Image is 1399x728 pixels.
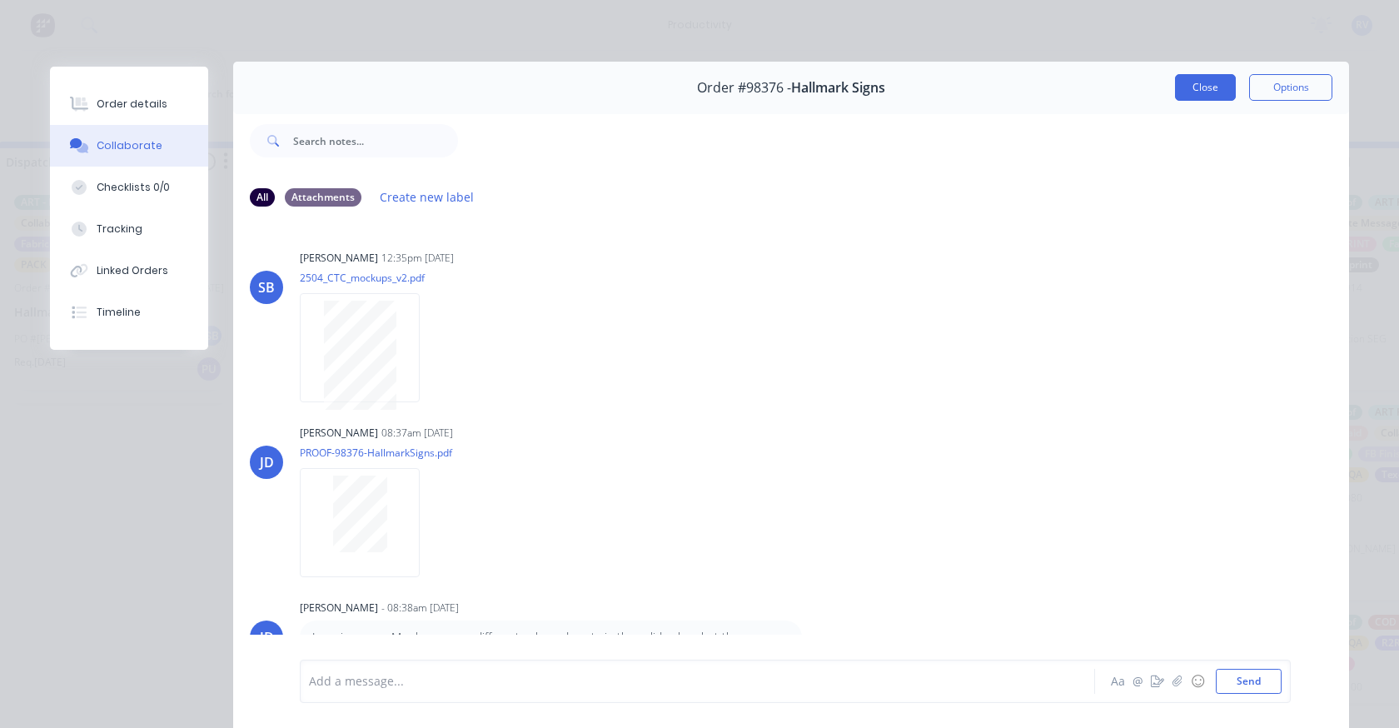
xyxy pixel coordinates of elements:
[50,125,208,167] button: Collaborate
[1249,74,1332,101] button: Options
[381,601,459,616] div: - 08:38am [DATE]
[1187,671,1207,691] button: ☺
[50,208,208,250] button: Tracking
[381,251,454,266] div: 12:35pm [DATE]
[300,251,378,266] div: [PERSON_NAME]
[293,124,458,157] input: Search notes...
[285,188,361,207] div: Attachments
[1128,671,1148,691] button: @
[1175,74,1236,101] button: Close
[97,138,162,153] div: Collaborate
[381,426,453,441] div: 08:37am [DATE]
[371,186,483,208] button: Create new label
[312,629,789,663] p: Logo is a scan. May have some different coloured spots in the solid colour but the customer is aware
[1216,669,1282,694] button: Send
[97,97,167,112] div: Order details
[697,80,791,96] span: Order #98376 -
[97,180,170,195] div: Checklists 0/0
[791,80,885,96] span: Hallmark Signs
[50,292,208,333] button: Timeline
[250,188,275,207] div: All
[50,83,208,125] button: Order details
[97,305,141,320] div: Timeline
[50,167,208,208] button: Checklists 0/0
[1108,671,1128,691] button: Aa
[260,627,274,647] div: JD
[300,601,378,616] div: [PERSON_NAME]
[97,222,142,237] div: Tracking
[300,271,436,285] p: 2504_CTC_mockups_v2.pdf
[300,426,378,441] div: [PERSON_NAME]
[258,277,275,297] div: SB
[260,452,274,472] div: JD
[50,250,208,292] button: Linked Orders
[300,446,452,460] p: PROOF-98376-HallmarkSigns.pdf
[97,263,168,278] div: Linked Orders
